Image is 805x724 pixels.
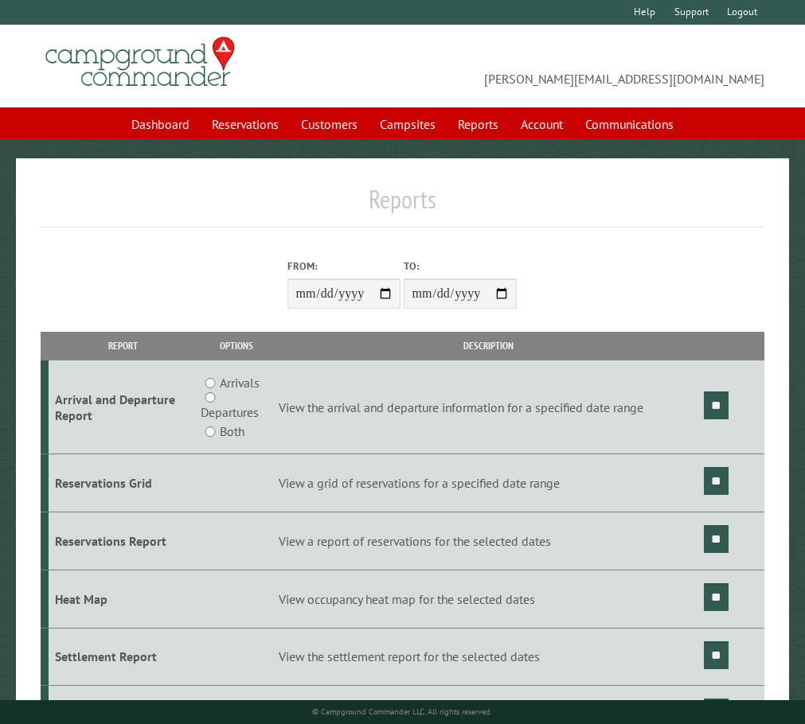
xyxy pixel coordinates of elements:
[287,259,401,274] label: From:
[275,360,701,454] td: View the arrival and departure information for a specified date range
[122,109,199,139] a: Dashboard
[403,44,765,88] span: [PERSON_NAME][EMAIL_ADDRESS][DOMAIN_NAME]
[49,360,198,454] td: Arrival and Departure Report
[404,259,517,274] label: To:
[49,332,198,360] th: Report
[275,332,701,360] th: Description
[41,184,765,228] h1: Reports
[202,109,288,139] a: Reservations
[41,31,240,93] img: Campground Commander
[49,512,198,570] td: Reservations Report
[370,109,445,139] a: Campsites
[275,628,701,686] td: View the settlement report for the selected dates
[49,454,198,512] td: Reservations Grid
[220,373,260,392] label: Arrivals
[275,570,701,628] td: View occupancy heat map for the selected dates
[511,109,572,139] a: Account
[220,422,244,441] label: Both
[49,570,198,628] td: Heat Map
[312,706,492,717] small: © Campground Commander LLC. All rights reserved.
[275,512,701,570] td: View a report of reservations for the selected dates
[291,109,367,139] a: Customers
[49,628,198,686] td: Settlement Report
[197,332,275,360] th: Options
[448,109,508,139] a: Reports
[576,109,683,139] a: Communications
[275,454,701,512] td: View a grid of reservations for a specified date range
[201,403,259,422] label: Departures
